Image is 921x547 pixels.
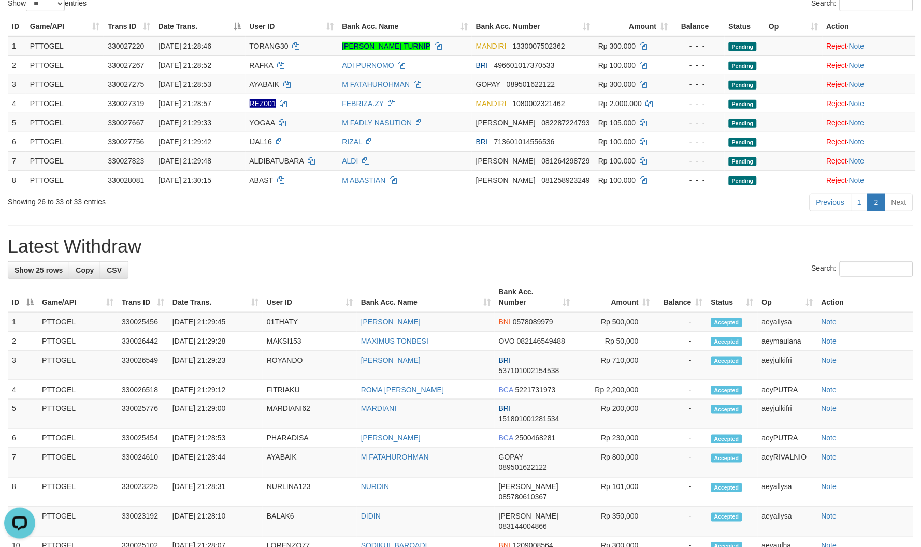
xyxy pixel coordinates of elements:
span: 330027220 [108,42,144,50]
a: Note [822,434,837,442]
a: FEBRIZA.ZY [342,99,384,108]
span: Pending [729,62,757,70]
span: Pending [729,176,757,185]
td: Rp 500,000 [574,312,654,332]
span: BNI [499,318,511,326]
td: · [823,94,916,113]
td: 6 [8,132,26,151]
td: 330026549 [118,351,168,380]
th: Op: activate to sort column ascending [765,17,823,36]
td: - [654,380,707,400]
span: YOGAA [250,119,275,127]
a: Next [885,194,913,211]
td: 1 [8,36,26,56]
a: Note [849,99,865,108]
a: Reject [827,157,847,165]
td: [DATE] 21:28:10 [168,507,263,537]
td: [DATE] 21:29:00 [168,400,263,429]
th: Status [725,17,765,36]
td: PTTOGEL [38,448,118,478]
span: 330027267 [108,61,144,69]
div: - - - [677,98,721,109]
span: Copy 713601014556536 to clipboard [494,138,555,146]
span: 330027275 [108,80,144,88]
span: Copy 496601017370533 to clipboard [494,61,555,69]
a: Note [822,318,837,326]
span: BRI [476,61,488,69]
td: - [654,312,707,332]
span: Accepted [711,435,742,443]
a: 1 [851,194,869,211]
a: Note [822,453,837,462]
td: aeyPUTRA [758,429,817,448]
td: 330026518 [118,380,168,400]
span: BCA [499,434,513,442]
span: Copy 089501622122 to clipboard [507,80,555,88]
a: NURDIN [361,483,389,491]
span: Copy 1330007502362 to clipboard [513,42,565,50]
td: 330025776 [118,400,168,429]
span: Pending [729,138,757,147]
a: M FATAHUROHMAN [342,80,410,88]
a: RIZAL [342,138,363,146]
td: PTTOGEL [26,94,104,113]
a: DIDIN [361,512,381,521]
span: Copy 082287224793 to clipboard [542,119,590,127]
div: - - - [677,117,721,128]
span: Nama rekening ada tanda titik/strip, harap diedit [250,99,276,108]
span: Accepted [711,386,742,395]
td: 330024610 [118,448,168,478]
span: [DATE] 21:29:42 [159,138,211,146]
span: Accepted [711,405,742,414]
td: PTTOGEL [26,151,104,170]
a: Reject [827,80,847,88]
a: [PERSON_NAME] [361,356,421,364]
td: PTTOGEL [26,170,104,189]
td: - [654,448,707,478]
td: - [654,351,707,380]
td: 8 [8,478,38,507]
td: - [654,507,707,537]
td: 7 [8,151,26,170]
a: Reject [827,138,847,146]
a: M FATAHUROHMAN [361,453,429,462]
a: Note [822,405,837,413]
th: Balance: activate to sort column ascending [654,283,707,312]
span: Accepted [711,483,742,492]
td: Rp 350,000 [574,507,654,537]
a: MARDIANI [361,405,396,413]
span: [PERSON_NAME] [476,157,536,165]
span: Pending [729,157,757,166]
td: [DATE] 21:28:53 [168,429,263,448]
th: Amount: activate to sort column ascending [594,17,672,36]
td: aeyallysa [758,478,817,507]
td: PTTOGEL [26,75,104,94]
td: MAKSI153 [263,332,357,351]
th: Amount: activate to sort column ascending [574,283,654,312]
td: · [823,113,916,132]
span: Pending [729,42,757,51]
a: Note [849,80,865,88]
span: ABAST [250,176,274,184]
td: 4 [8,94,26,113]
td: PTTOGEL [26,132,104,151]
span: [DATE] 21:29:48 [159,157,211,165]
span: Copy 081264298729 to clipboard [542,157,590,165]
a: [PERSON_NAME] [361,434,421,442]
th: Game/API: activate to sort column ascending [38,283,118,312]
label: Search: [812,261,913,277]
td: aeyallysa [758,312,817,332]
a: ALDI [342,157,358,165]
td: 3 [8,75,26,94]
span: Pending [729,81,757,90]
div: - - - [677,79,721,90]
a: CSV [100,261,128,279]
td: 7 [8,448,38,478]
div: Showing 26 to 33 of 33 entries [8,193,376,207]
td: 330025456 [118,312,168,332]
span: Rp 100.000 [598,157,636,165]
th: Balance [672,17,725,36]
span: Accepted [711,454,742,463]
td: PTTOGEL [38,507,118,537]
a: [PERSON_NAME] [361,318,421,326]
